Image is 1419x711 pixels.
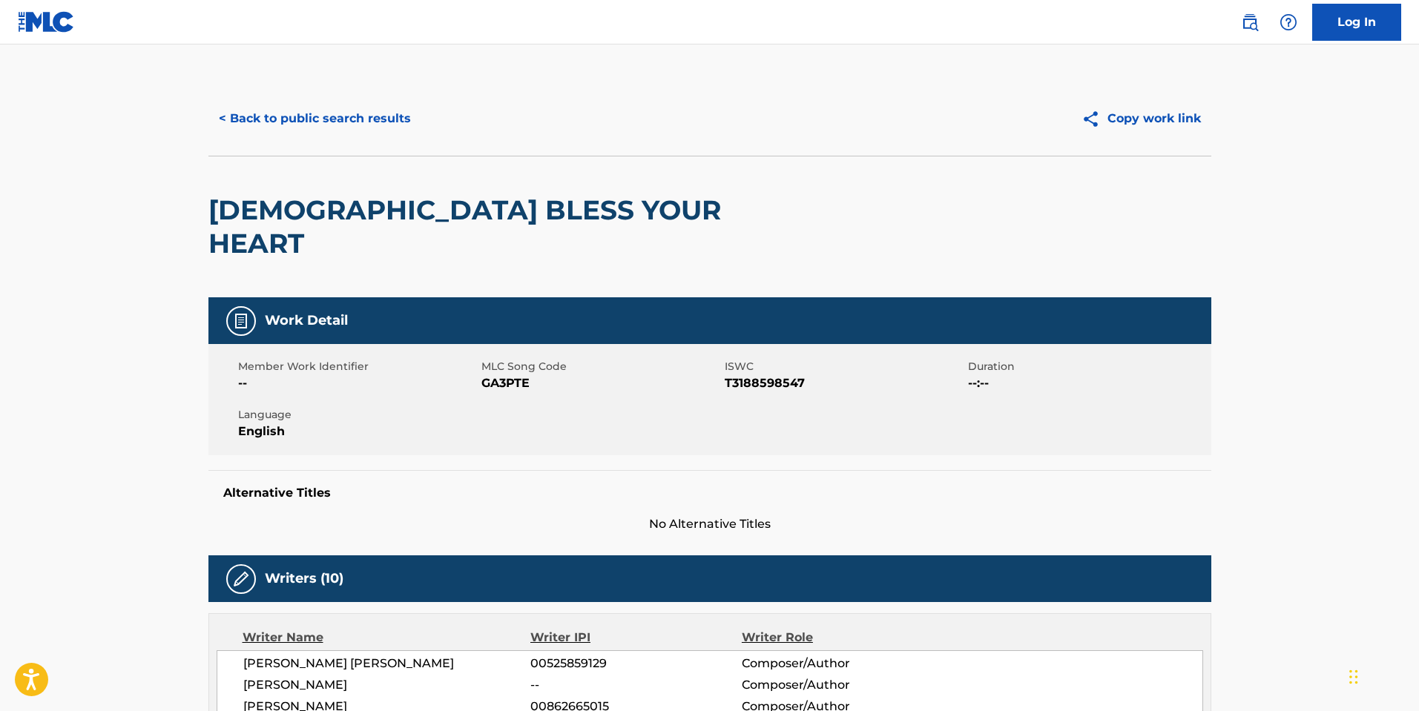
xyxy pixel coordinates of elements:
span: English [238,423,478,440]
span: -- [530,676,741,694]
span: Language [238,407,478,423]
span: MLC Song Code [481,359,721,374]
span: Composer/Author [742,676,934,694]
span: GA3PTE [481,374,721,392]
h2: [DEMOGRAPHIC_DATA] BLESS YOUR HEART [208,194,810,260]
img: Work Detail [232,312,250,330]
span: Member Work Identifier [238,359,478,374]
span: T3188598547 [725,374,964,392]
img: help [1280,13,1297,31]
span: 00525859129 [530,655,741,672]
img: Copy work link [1081,110,1107,128]
span: No Alternative Titles [208,515,1211,533]
img: Writers [232,570,250,588]
span: --:-- [968,374,1208,392]
span: Duration [968,359,1208,374]
div: Writer IPI [530,629,742,646]
span: ISWC [725,359,964,374]
iframe: Chat Widget [1345,640,1419,711]
img: search [1241,13,1259,31]
h5: Alternative Titles [223,486,1196,500]
img: MLC Logo [18,11,75,33]
span: [PERSON_NAME] [PERSON_NAME] [243,655,531,672]
span: Composer/Author [742,655,934,672]
button: < Back to public search results [208,100,421,137]
a: Public Search [1235,7,1265,37]
a: Log In [1312,4,1401,41]
div: Drag [1349,655,1358,699]
div: Writer Role [742,629,934,646]
h5: Work Detail [265,312,348,329]
span: [PERSON_NAME] [243,676,531,694]
div: Help [1274,7,1303,37]
span: -- [238,374,478,392]
div: Writer Name [243,629,531,646]
h5: Writers (10) [265,570,343,587]
button: Copy work link [1071,100,1211,137]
